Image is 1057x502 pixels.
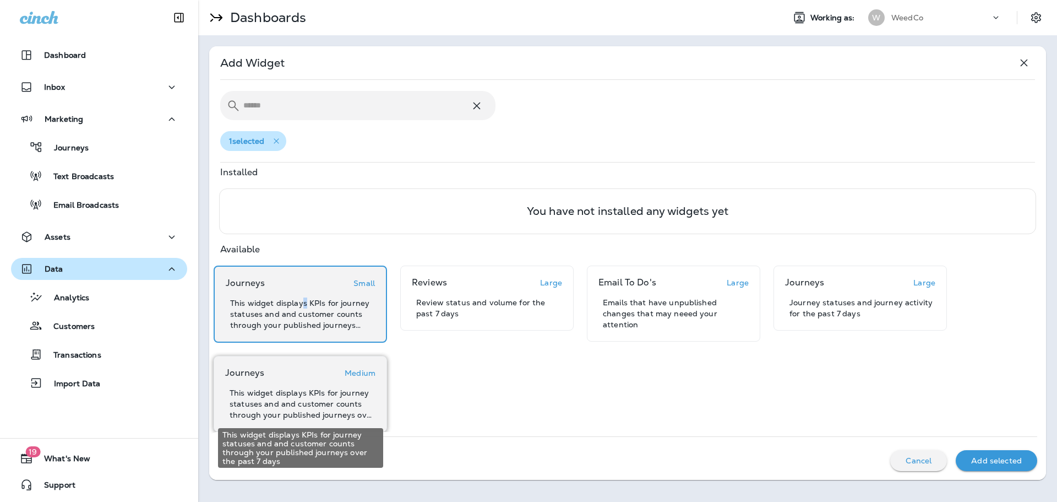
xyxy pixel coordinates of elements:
[42,322,95,332] p: Customers
[11,474,187,496] button: Support
[220,168,258,177] p: Installed
[412,277,447,288] p: Reviews
[225,387,375,420] div: This widget displays KPIs for journey statuses and and customer counts through your published jou...
[598,277,656,288] p: Email To Do's
[603,297,749,330] p: Emails that have unpublished changes that may neeed your attention
[42,201,119,211] p: Email Broadcasts
[220,245,260,255] p: Available
[540,278,562,287] p: Large
[33,481,75,494] span: Support
[43,379,101,390] p: Import Data
[164,7,194,29] button: Collapse Sidebar
[11,108,187,130] button: Marketing
[412,297,562,319] div: Review status and volume for the past 7 days
[226,278,265,289] p: Journeys
[42,172,114,182] p: Text Broadcasts
[218,428,383,468] div: This widget displays KPIs for journey statuses and and customer counts through your published jou...
[868,9,885,26] div: W
[785,297,935,319] div: Journey statuses and journey activity for the past 7 days
[785,277,824,288] p: Journeys
[789,297,935,319] p: Journey statuses and journey activity for the past 7 days
[230,298,375,331] p: This widget displays KPIs for journey statuses and and customer counts through your published jou...
[956,450,1037,471] button: Add selected
[45,265,63,273] p: Data
[11,193,187,216] button: Email Broadcasts
[11,44,187,66] button: Dashboard
[225,368,264,379] p: Journeys
[42,350,101,361] p: Transactions
[353,279,375,288] p: Small
[11,164,187,187] button: Text Broadcasts
[44,51,86,60] p: Dashboard
[33,454,90,467] span: What's New
[11,447,187,469] button: 19What's New
[220,56,285,70] p: Add Widget
[1026,8,1046,28] button: Settings
[906,456,931,465] p: Cancel
[11,136,187,159] button: Journeys
[45,115,83,123] p: Marketing
[11,371,187,395] button: Import Data
[527,207,728,216] p: You have not installed any widgets yet
[229,136,264,146] p: 1 selected
[25,446,40,457] span: 19
[44,83,65,91] p: Inbox
[891,13,923,22] p: WeedCo
[727,278,749,287] p: Large
[11,343,187,366] button: Transactions
[416,297,562,319] p: Review status and volume for the past 7 days
[11,76,187,98] button: Inbox
[890,450,947,471] button: Cancel
[11,258,187,280] button: Data
[226,298,375,331] div: This widget displays KPIs for journey statuses and and customer counts through your published jou...
[913,278,935,287] p: Large
[971,456,1022,465] p: Add selected
[810,13,857,23] span: Working as:
[43,143,89,154] p: Journeys
[598,297,749,330] div: Emails that have unpublished changes that may neeed your attention
[226,9,306,26] p: Dashboards
[230,387,375,420] p: This widget displays KPIs for journey statuses and and customer counts through your published jou...
[11,314,187,337] button: Customers
[43,293,89,304] p: Analytics
[45,233,70,241] p: Assets
[11,285,187,309] button: Analytics
[11,226,187,248] button: Assets
[345,369,375,377] p: Medium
